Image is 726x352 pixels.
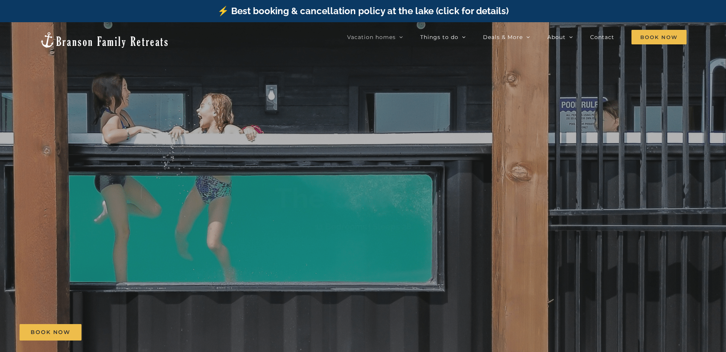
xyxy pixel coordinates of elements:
b: The Cottages [275,182,452,214]
span: Contact [590,34,614,40]
span: Book Now [31,329,70,336]
span: Things to do [420,34,458,40]
a: Things to do [420,29,466,45]
a: ⚡️ Best booking & cancellation policy at the lake (click for details) [217,5,509,16]
a: Book Now [20,324,82,341]
span: Book Now [631,30,687,44]
a: Vacation homes [347,29,403,45]
nav: Main Menu [347,29,687,45]
span: About [547,34,566,40]
span: Deals & More [483,34,523,40]
span: Vacation homes [347,34,396,40]
a: Contact [590,29,614,45]
img: Branson Family Retreats Logo [39,31,169,49]
a: Deals & More [483,29,530,45]
a: About [547,29,573,45]
h3: 11 Bedrooms | Sleeps 28 [315,222,411,232]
